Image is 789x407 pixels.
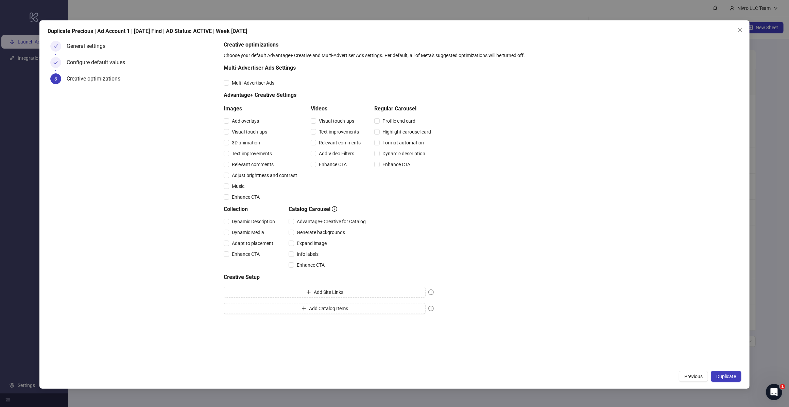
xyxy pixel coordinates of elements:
[229,79,277,87] span: Multi-Advertiser Ads
[224,64,434,72] h5: Multi-Advertiser Ads Settings
[224,105,300,113] h5: Images
[314,289,343,295] span: Add Site Links
[316,117,357,125] span: Visual touch-ups
[428,289,434,295] span: exclamation-circle
[306,290,311,295] span: plus
[229,150,275,157] span: Text improvements
[224,52,739,59] div: Choose your default Advantage+ Creative and Multi-Advertiser Ads settings. Per default, all of Me...
[374,105,434,113] h5: Regular Carousel
[53,60,58,65] span: check
[54,76,57,82] span: 3
[380,161,413,168] span: Enhance CTA
[302,306,306,311] span: plus
[737,27,743,33] span: close
[229,161,276,168] span: Relevant comments
[309,306,348,311] span: Add Catalog Items
[229,172,300,179] span: Adjust brightness and contrast
[229,229,267,236] span: Dynamic Media
[380,128,434,136] span: Highlight carousel card
[229,240,276,247] span: Adapt to placement
[380,139,427,146] span: Format automation
[224,91,434,99] h5: Advantage+ Creative Settings
[229,182,247,190] span: Music
[224,205,278,213] h5: Collection
[316,161,349,168] span: Enhance CTA
[766,384,782,400] iframe: Intercom live chat
[735,24,745,35] button: Close
[229,193,262,201] span: Enhance CTA
[294,261,327,269] span: Enhance CTA
[67,41,111,52] div: General settings
[332,206,337,212] span: info-circle
[716,374,736,379] span: Duplicate
[711,371,741,382] button: Duplicate
[229,250,262,258] span: Enhance CTA
[224,41,739,49] h5: Creative optimizations
[780,384,785,389] span: 1
[67,57,131,68] div: Configure default values
[428,306,434,311] span: exclamation-circle
[294,229,348,236] span: Generate backgrounds
[224,303,426,314] button: Add Catalog Items
[289,205,368,213] h5: Catalog Carousel
[311,105,363,113] h5: Videos
[316,139,363,146] span: Relevant comments
[316,150,357,157] span: Add Video Filters
[229,117,262,125] span: Add overlays
[48,27,741,35] div: Duplicate Precious | Ad Account 1 | [DATE] Find | AD Status: ACTIVE | Week [DATE]
[67,73,126,84] div: Creative optimizations
[380,150,428,157] span: Dynamic description
[294,250,321,258] span: Info labels
[380,117,418,125] span: Profile end card
[316,128,362,136] span: Text improvements
[53,44,58,49] span: check
[684,374,703,379] span: Previous
[679,371,708,382] button: Previous
[294,240,329,247] span: Expand image
[294,218,368,225] span: Advantage+ Creative for Catalog
[229,218,278,225] span: Dynamic Description
[229,139,263,146] span: 3D animation
[224,273,434,281] h5: Creative Setup
[224,287,426,298] button: Add Site Links
[229,128,270,136] span: Visual touch-ups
